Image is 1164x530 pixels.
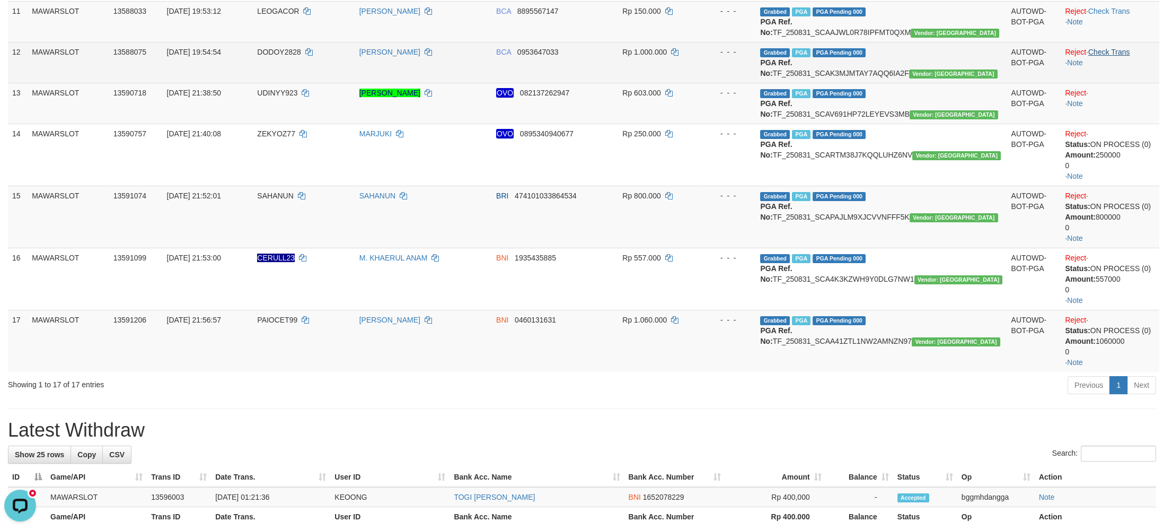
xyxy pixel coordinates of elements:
span: Vendor URL: https://secure10.1velocity.biz [914,275,1003,284]
span: Vendor URL: https://secure10.1velocity.biz [912,151,1001,160]
span: LEOGACOR [257,7,299,15]
th: Date Trans. [211,507,330,527]
span: Vendor URL: https://secure10.1velocity.biz [910,110,998,119]
span: Grabbed [760,254,790,263]
b: Status: [1065,264,1090,273]
a: MARJUKI [359,129,392,138]
b: PGA Ref. No: [760,18,792,37]
a: CSV [102,446,131,464]
span: PGA Pending [813,48,866,57]
span: PGA Pending [813,316,866,325]
div: ON PROCESS (0) 557000 0 [1065,263,1155,295]
span: 13591074 [113,192,146,200]
div: ON PROCESS (0) 1060000 0 [1065,325,1155,357]
span: 13590757 [113,129,146,138]
span: BNI [496,254,508,262]
a: SAHANUN [359,192,395,200]
label: Search: [1052,446,1156,462]
td: AUTOWD-BOT-PGA [1007,83,1061,124]
a: Reject [1065,254,1086,262]
b: Amount: [1065,275,1096,283]
div: - - - [703,315,752,325]
a: Note [1039,493,1055,501]
b: PGA Ref. No: [760,264,792,283]
span: 13590718 [113,89,146,97]
span: Marked by bggmhdangga [792,130,810,139]
td: MAWARSLOT [28,124,109,186]
span: PGA Pending [813,89,866,98]
span: Copy 8895567147 to clipboard [517,7,559,15]
b: Amount: [1065,151,1096,159]
span: Vendor URL: https://secure10.1velocity.biz [910,213,998,222]
span: BNI [628,493,640,501]
span: Copy 082137262947 to clipboard [520,89,569,97]
th: Amount: activate to sort column ascending [725,467,826,487]
span: Marked by bggmhdangga [792,89,810,98]
a: Show 25 rows [8,446,71,464]
span: Grabbed [760,192,790,201]
span: Rp 603.000 [622,89,660,97]
span: Copy 0953647033 to clipboard [517,48,559,56]
span: 13588033 [113,7,146,15]
a: Check Trans [1088,48,1130,56]
span: BCA [496,7,511,15]
span: Grabbed [760,316,790,325]
span: Rp 1.000.000 [622,48,667,56]
em: OVO [496,129,514,138]
td: MAWARSLOT [46,487,147,507]
span: Marked by bggmhdangga [792,254,810,263]
a: Note [1067,58,1083,67]
a: Note [1067,234,1083,242]
th: Game/API: activate to sort column ascending [46,467,147,487]
span: Copy [77,450,96,459]
td: · · [1061,310,1159,372]
td: bggmhdangga [957,487,1035,507]
span: BNI [496,316,508,324]
td: · · [1061,186,1159,248]
a: [PERSON_NAME] [359,48,420,56]
th: Action [1035,507,1156,527]
div: new message indicator [28,3,38,13]
td: TF_250831_SCAV691HP72LEYEVS3MB [756,83,1007,124]
td: AUTOWD-BOT-PGA [1007,124,1061,186]
a: Reject [1065,89,1086,97]
b: Amount: [1065,213,1096,221]
a: 1 [1109,376,1127,394]
td: TF_250831_SCARTM38J7KQQLUHZ6NV [756,124,1007,186]
td: TF_250831_SCAA41ZTL1NW2AMNZN97 [756,310,1007,372]
th: Bank Acc. Name: activate to sort column ascending [449,467,624,487]
th: User ID: activate to sort column ascending [330,467,449,487]
a: Note [1067,296,1083,305]
td: · · [1061,1,1159,42]
b: PGA Ref. No: [760,140,792,159]
div: ON PROCESS (0) 800000 0 [1065,201,1155,233]
th: Bank Acc. Number: activate to sort column ascending [624,467,725,487]
button: Open LiveChat chat widget [4,4,36,36]
b: Status: [1065,326,1090,335]
th: Balance [826,507,893,527]
span: [DATE] 21:38:50 [167,89,221,97]
a: M. KHAERUL ANAM [359,254,428,262]
span: Rp 800.000 [622,192,660,200]
a: Reject [1065,192,1086,200]
th: Trans ID: activate to sort column ascending [147,467,211,487]
td: TF_250831_SCAPAJLM9XJCVVNFFF5K [756,186,1007,248]
td: TF_250831_SCA4K3KZWH9Y0DLG7NW1 [756,248,1007,310]
span: Grabbed [760,7,790,16]
span: 13588075 [113,48,146,56]
span: Rp 1.060.000 [622,316,667,324]
span: ZEKYOZ77 [257,129,295,138]
span: 13591206 [113,316,146,324]
th: Action [1035,467,1156,487]
span: Vendor URL: https://secure10.1velocity.biz [912,337,1000,346]
span: Vendor URL: https://secure10.1velocity.biz [911,29,999,38]
b: PGA Ref. No: [760,326,792,345]
div: - - - [703,190,752,201]
span: PGA Pending [813,130,866,139]
span: Grabbed [760,130,790,139]
th: Trans ID [147,507,211,527]
th: Rp 400.000 [725,507,826,527]
td: TF_250831_SCAK3MJMTAY7AQQ6IA2F [756,42,1007,83]
span: Rp 150.000 [622,7,660,15]
td: MAWARSLOT [28,248,109,310]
